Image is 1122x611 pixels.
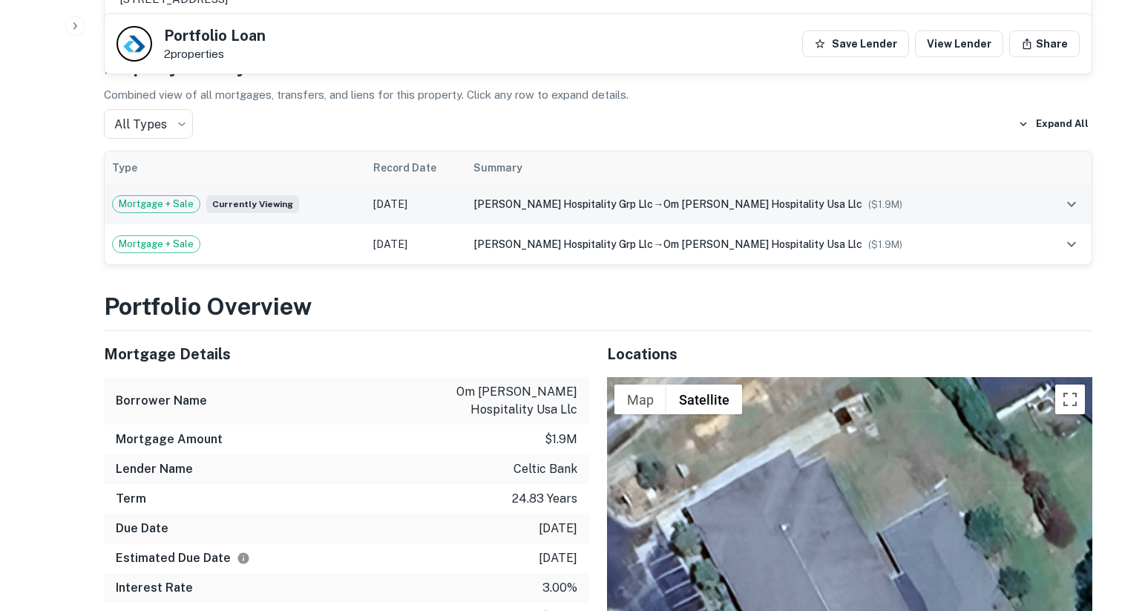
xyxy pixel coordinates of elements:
[1055,385,1085,414] button: Toggle fullscreen view
[1009,30,1080,57] button: Share
[116,460,193,478] h6: Lender Name
[663,198,862,210] span: om [PERSON_NAME] hospitality usa llc
[113,237,200,252] span: Mortgage + Sale
[545,431,577,448] p: $1.9m
[473,198,653,210] span: [PERSON_NAME] hospitality grp llc
[868,199,902,210] span: ($ 1.9M )
[366,184,467,224] td: [DATE]
[542,579,577,597] p: 3.00%
[915,30,1003,57] a: View Lender
[366,224,467,264] td: [DATE]
[164,28,266,43] h5: Portfolio Loan
[666,385,742,414] button: Show satellite imagery
[514,460,577,478] p: celtic bank
[104,109,193,139] div: All Types
[164,48,266,61] p: 2 properties
[113,197,200,212] span: Mortgage + Sale
[1048,492,1122,563] iframe: Chat Widget
[1059,192,1084,217] button: expand row
[663,238,862,250] span: om [PERSON_NAME] hospitality usa llc
[539,520,577,538] p: [DATE]
[802,30,909,57] button: Save Lender
[116,431,223,448] h6: Mortgage Amount
[237,552,250,565] svg: Estimate is based on a standard schedule for this type of loan.
[366,151,467,184] th: Record Date
[473,238,653,250] span: [PERSON_NAME] hospitality grp llc
[104,86,1092,104] p: Combined view of all mortgages, transfers, and liens for this property. Click any row to expand d...
[614,385,666,414] button: Show street map
[116,579,193,597] h6: Interest Rate
[473,236,1032,252] div: →
[444,383,577,419] p: om [PERSON_NAME] hospitality usa llc
[116,392,207,410] h6: Borrower Name
[116,520,168,538] h6: Due Date
[116,549,250,567] h6: Estimated Due Date
[206,195,299,213] span: Currently viewing
[868,239,902,250] span: ($ 1.9M )
[104,343,589,365] h5: Mortgage Details
[607,343,1092,365] h5: Locations
[473,196,1032,212] div: →
[512,490,577,508] p: 24.83 years
[116,490,146,508] h6: Term
[104,289,1092,324] h3: Portfolio Overview
[539,549,577,567] p: [DATE]
[105,151,366,184] th: Type
[466,151,1040,184] th: Summary
[1059,232,1084,257] button: expand row
[1014,113,1092,135] button: Expand All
